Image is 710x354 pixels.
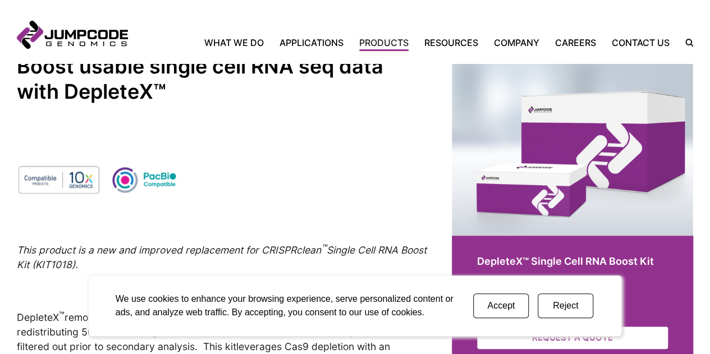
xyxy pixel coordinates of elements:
h2: Boost usable single cell RNA seq data with DepleteX™ [17,54,427,104]
a: What We Do [204,36,272,49]
em: This product is a new and improved replacement for CRISPRclean Single Cell RNA Boost Kit (KIT1018). [17,244,427,270]
a: Request a Quote [477,327,668,350]
label: Search the site. [677,39,693,47]
sup: ™ [59,311,65,320]
p: 24 samples [477,274,668,289]
a: Company [486,36,547,49]
sup: ™ [321,243,327,252]
a: Applications [272,36,351,49]
a: Products [351,36,416,49]
nav: Primary Navigation [128,36,677,49]
button: Reject [538,293,593,318]
button: Accept [473,293,529,318]
span: DepleteX removes abundant and uninformative fragments before sequencing, redistributing 50% seque... [17,311,400,353]
h2: DepleteX™ Single Cell RNA Boost Kit [477,254,668,269]
a: Contact Us [604,36,677,49]
a: Careers [547,36,604,49]
span: We use cookies to enhance your browsing experience, serve personalized content or ads, and analyz... [116,294,454,317]
a: Resources [416,36,486,49]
